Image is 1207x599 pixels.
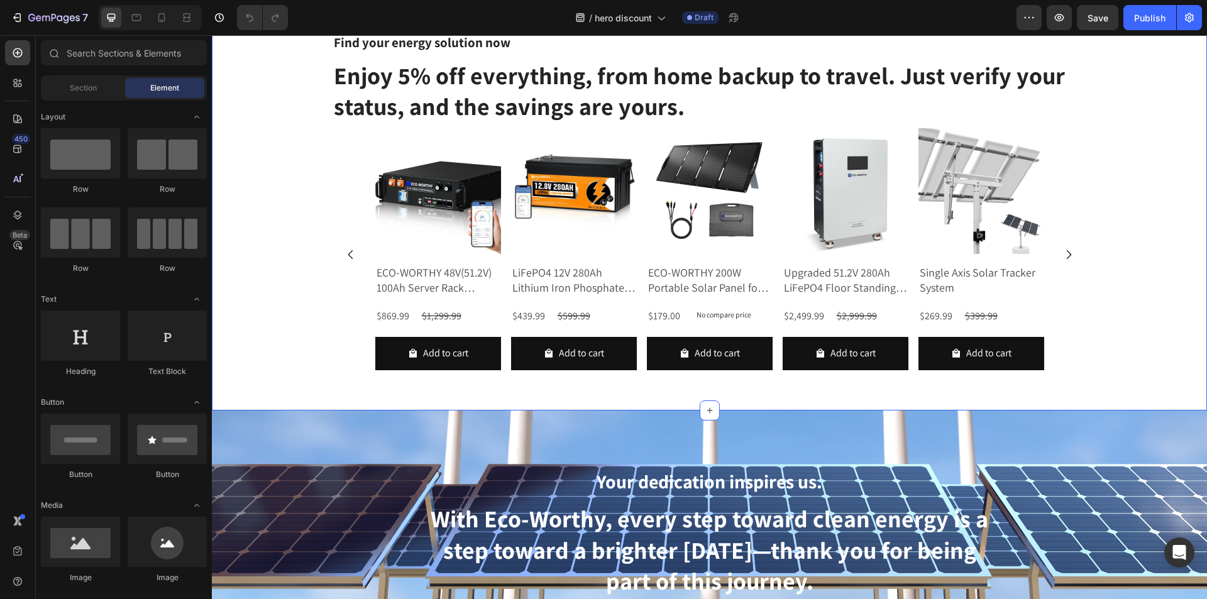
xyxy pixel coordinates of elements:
span: Button [41,397,64,408]
p: 7 [82,10,88,25]
span: Toggle open [187,107,207,127]
div: Image [128,572,207,583]
h2: LiFePO4 12V 280Ah Lithium Iron Phosphate Battery With Bluetooth [299,229,425,261]
span: Toggle open [187,392,207,412]
strong: Your dedication inspires us. [385,434,610,459]
button: Add to cart [435,302,561,335]
div: Image [41,572,120,583]
a: LiFePO4 12V 280Ah Lithium Iron Phosphate Battery With Bluetooth [299,93,425,219]
span: Layout [41,111,65,123]
a: Upgraded 51.2V 280Ah LiFePO4 Floor Standing Battery with 250A circuit breaker for Off-grid Home E... [571,93,697,219]
button: Add to cart [163,302,289,335]
h2: Upgraded 51.2V 280Ah LiFePO4 Floor Standing Battery with 250A circuit breaker for Off-grid Home E... [571,229,697,261]
div: $1,299.99 [209,271,251,292]
button: Add to cart [299,302,425,335]
div: Add to cart [211,309,256,327]
span: Draft [695,12,714,23]
div: Text Block [128,366,207,377]
span: hero discount [595,11,652,25]
h2: ECO-WORTHY 48V(51.2V) 100Ah Server Rack Battery With Bluetooth & Wifi | 5.12kWh Lithium Battery(V... [163,229,289,261]
div: Row [128,184,207,195]
div: Row [41,184,120,195]
span: / [589,11,592,25]
div: $439.99 [299,271,334,292]
a: ECO-WORTHY 200W Portable Solar Panel for Outdoor Camping RV [435,93,561,219]
div: $599.99 [344,271,380,292]
span: Element [150,82,179,94]
p: No compare price [485,276,539,283]
div: $269.99 [707,271,742,292]
div: Undo/Redo [237,5,288,30]
span: Toggle open [187,495,207,515]
span: Media [41,500,63,511]
button: Publish [1123,5,1176,30]
div: $2,999.99 [624,271,666,292]
span: Text [41,294,57,305]
div: Add to cart [754,309,800,327]
strong: With Eco-Worthy, every step toward clean energy is a step toward a brighter [DATE]—thank you for ... [219,468,776,561]
input: Search Sections & Elements [41,40,207,65]
div: Publish [1134,11,1166,25]
h2: ECO-WORTHY 200W Portable Solar Panel for Outdoor Camping RV [435,229,561,261]
div: $399.99 [752,271,787,292]
div: Row [128,263,207,274]
button: Carousel Back Arrow [123,203,155,236]
div: Add to cart [347,309,392,327]
span: Toggle open [187,289,207,309]
span: Save [1088,13,1108,23]
button: 7 [5,5,94,30]
div: Beta [9,230,30,240]
div: $2,499.99 [571,271,614,292]
div: Row [41,263,120,274]
button: Add to cart [707,302,832,335]
h2: Single Axis Solar Tracker System [707,229,832,261]
a: ECO-WORTHY 48V(51.2V) 100Ah Server Rack Battery With Bluetooth & Wifi | 5.12kWh Lithium Battery(V... [163,93,289,219]
div: Heading [41,366,120,377]
button: Add to cart [571,302,697,335]
span: Enjoy 5% off everything, from home backup to travel. Just verify your status, and the savings are... [122,25,853,87]
iframe: Design area [212,35,1207,599]
a: Single Axis Solar Tracker System [707,93,832,219]
div: 450 [12,134,30,144]
div: $179.00 [435,271,470,292]
div: $869.99 [163,271,199,292]
div: Button [128,469,207,480]
span: Section [70,82,97,94]
button: Save [1077,5,1118,30]
div: Open Intercom Messenger [1164,537,1194,568]
div: Button [41,469,120,480]
div: Add to cart [619,309,664,327]
div: Add to cart [483,309,528,327]
button: Carousel Next Arrow [840,203,873,236]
